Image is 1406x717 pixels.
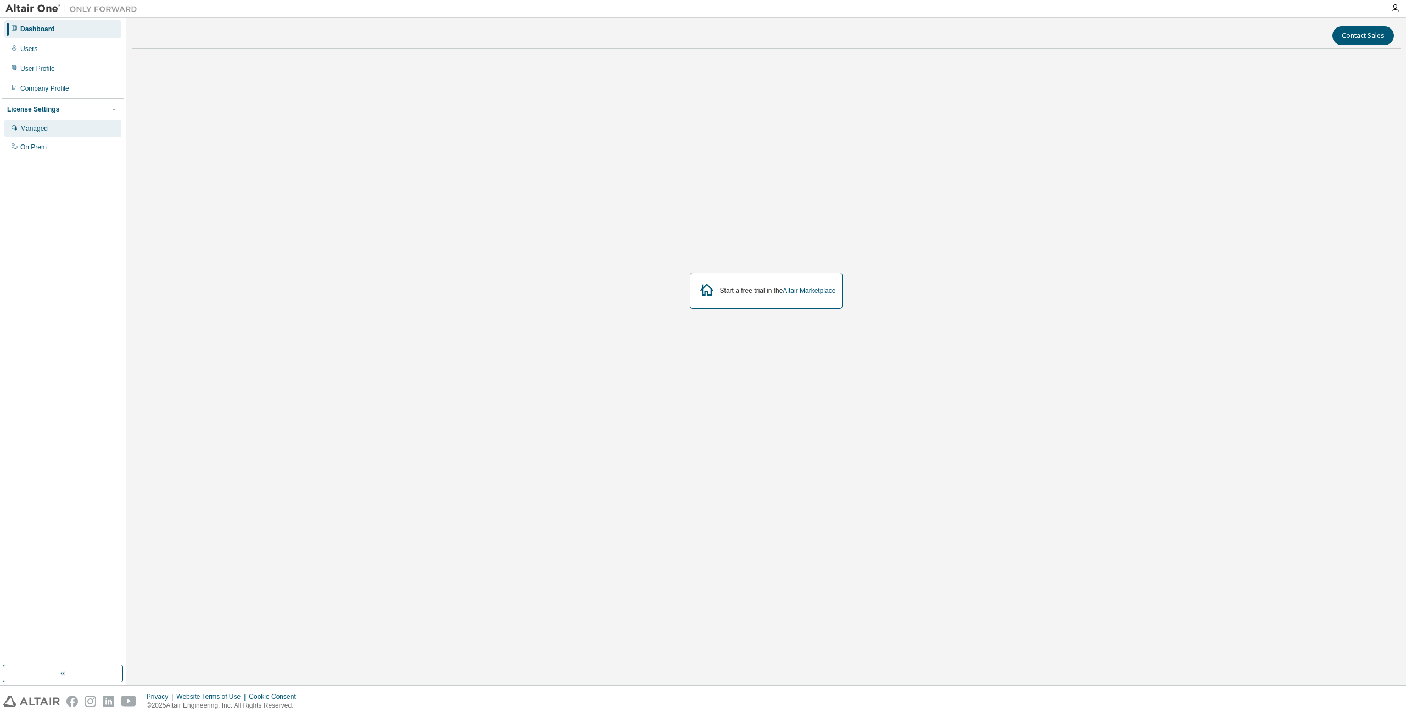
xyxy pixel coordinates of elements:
[249,692,302,701] div: Cookie Consent
[66,696,78,707] img: facebook.svg
[7,105,59,114] div: License Settings
[20,45,37,53] div: Users
[147,701,303,710] p: © 2025 Altair Engineering, Inc. All Rights Reserved.
[147,692,176,701] div: Privacy
[85,696,96,707] img: instagram.svg
[5,3,143,14] img: Altair One
[103,696,114,707] img: linkedin.svg
[20,64,55,73] div: User Profile
[20,143,47,152] div: On Prem
[20,124,48,133] div: Managed
[1332,26,1394,45] button: Contact Sales
[20,25,55,34] div: Dashboard
[176,692,249,701] div: Website Terms of Use
[3,696,60,707] img: altair_logo.svg
[783,287,835,294] a: Altair Marketplace
[20,84,69,93] div: Company Profile
[121,696,137,707] img: youtube.svg
[720,286,836,295] div: Start a free trial in the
